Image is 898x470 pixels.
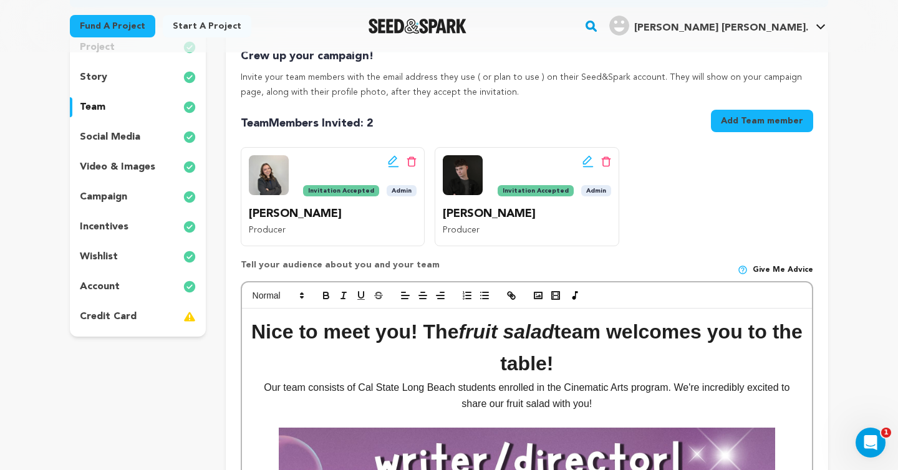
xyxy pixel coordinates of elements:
[80,160,155,175] p: video & images
[443,226,480,234] span: Producer
[387,185,417,196] span: Admin
[458,320,554,343] em: fruit salad
[249,226,286,234] span: Producer
[241,70,813,100] p: Invite your team members with the email address they use ( or plan to use ) on their Seed&Spark a...
[738,265,748,275] img: help-circle.svg
[241,259,440,281] p: Tell your audience about you and your team
[80,249,118,264] p: wishlist
[183,100,196,115] img: check-circle-full.svg
[80,100,105,115] p: team
[70,247,206,267] button: wishlist
[369,19,466,34] img: Seed&Spark Logo Dark Mode
[183,160,196,175] img: check-circle-full.svg
[70,67,206,87] button: story
[183,219,196,234] img: check-circle-full.svg
[753,265,813,275] span: Give me advice
[609,16,629,36] img: user.png
[183,70,196,85] img: check-circle-full.svg
[70,307,206,327] button: credit card
[607,13,828,36] a: Kirsten Dana V.'s Profile
[241,47,813,65] p: Crew up your campaign!
[183,130,196,145] img: check-circle-full.svg
[70,277,206,297] button: account
[711,110,813,132] button: Add Team member
[251,380,803,411] p: Our team consists of Cal State Long Beach students enrolled in the Cinematic Arts program. We're ...
[70,217,206,237] button: incentives
[80,130,140,145] p: social media
[251,316,803,380] h1: Nice to meet you! The team welcomes you to the table!
[241,115,374,133] p: Team : 2
[303,185,379,196] span: Invitation Accepted
[249,155,289,195] img: team picture
[70,15,155,37] a: Fund a project
[80,309,137,324] p: credit card
[80,219,128,234] p: incentives
[70,187,206,207] button: campaign
[183,189,196,204] img: check-circle-full.svg
[634,23,808,33] span: [PERSON_NAME] [PERSON_NAME].
[183,279,196,294] img: check-circle-full.svg
[607,13,828,39] span: Kirsten Dana V.'s Profile
[80,189,127,204] p: campaign
[80,279,120,294] p: account
[369,19,466,34] a: Seed&Spark Homepage
[80,70,107,85] p: story
[183,249,196,264] img: check-circle-full.svg
[443,205,611,223] p: [PERSON_NAME]
[609,16,808,36] div: Kirsten Dana V.'s Profile
[249,205,417,223] p: [PERSON_NAME]
[443,155,483,195] img: team picture
[163,15,251,37] a: Start a project
[581,185,611,196] span: Admin
[856,428,886,458] iframe: Intercom live chat
[269,118,360,129] span: Members Invited
[183,309,196,324] img: warning-full.svg
[498,185,574,196] span: Invitation Accepted
[70,97,206,117] button: team
[881,428,891,438] span: 1
[70,157,206,177] button: video & images
[70,127,206,147] button: social media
